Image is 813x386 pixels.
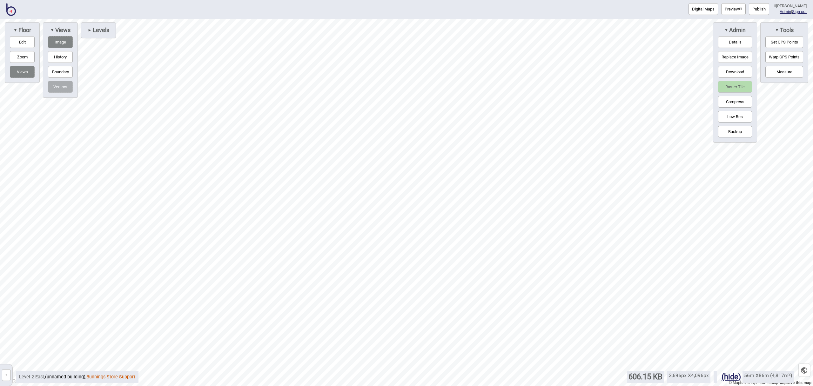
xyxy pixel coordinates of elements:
[50,28,54,32] span: ▼
[2,377,30,384] a: Mapbox logo
[718,66,752,78] button: Download
[718,96,752,108] button: Compress
[765,51,803,63] button: Warp GPS Points
[775,28,779,32] span: ▼
[721,3,746,15] a: Previewpreview
[0,371,12,378] a: »
[86,374,135,380] a: Bunnings Store Support
[48,81,73,93] button: Vectors
[721,3,746,15] button: Preview
[92,27,109,34] span: Levels
[689,3,718,15] button: Digital Maps
[792,9,807,14] button: Sign out
[779,27,794,34] span: Tools
[739,7,742,10] img: preview
[747,381,778,385] a: OpenStreetMap
[10,36,35,48] button: Edit
[13,28,17,32] span: ▼
[718,36,752,48] button: Details
[10,66,35,78] button: Views
[780,9,792,14] span: |
[780,9,791,14] a: Admin
[722,372,741,381] button: (hide)
[728,27,746,34] span: Admin
[724,28,728,32] span: ▼
[48,51,73,63] button: History
[88,28,91,32] span: ►
[718,81,752,93] button: Raster Tile
[48,36,73,48] button: Image
[45,374,85,380] a: (unnamed building)
[6,3,16,16] img: BindiMaps CMS
[749,3,769,15] button: Publish
[2,369,11,381] button: »
[765,66,803,78] button: Measure
[718,51,752,63] button: Replace Image
[45,374,86,380] span: ,
[718,126,752,137] button: Backup
[772,3,807,9] div: Hi [PERSON_NAME]
[729,381,746,385] a: Mapbox
[765,36,803,48] button: Set GPS Points
[718,111,752,123] button: Low Res
[48,66,73,78] button: Boundary
[17,27,31,34] span: Floor
[10,51,35,63] button: Zoom
[54,27,71,34] span: Views
[780,381,811,385] a: Map feedback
